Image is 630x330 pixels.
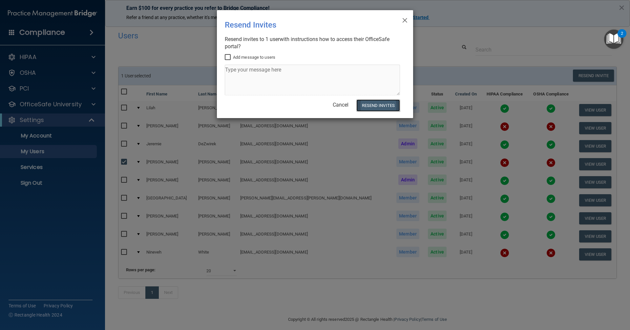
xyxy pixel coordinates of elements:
button: Open Resource Center, 2 new notifications [604,30,623,49]
div: Resend Invites [225,15,378,34]
div: Resend invites to 1 user with instructions how to access their OfficeSafe portal? [225,36,400,50]
button: Resend Invites [356,99,400,112]
div: 2 [621,33,623,42]
span: × [402,13,408,26]
label: Add message to users [225,53,275,61]
a: Cancel [333,102,348,108]
input: Add message to users [225,55,232,60]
